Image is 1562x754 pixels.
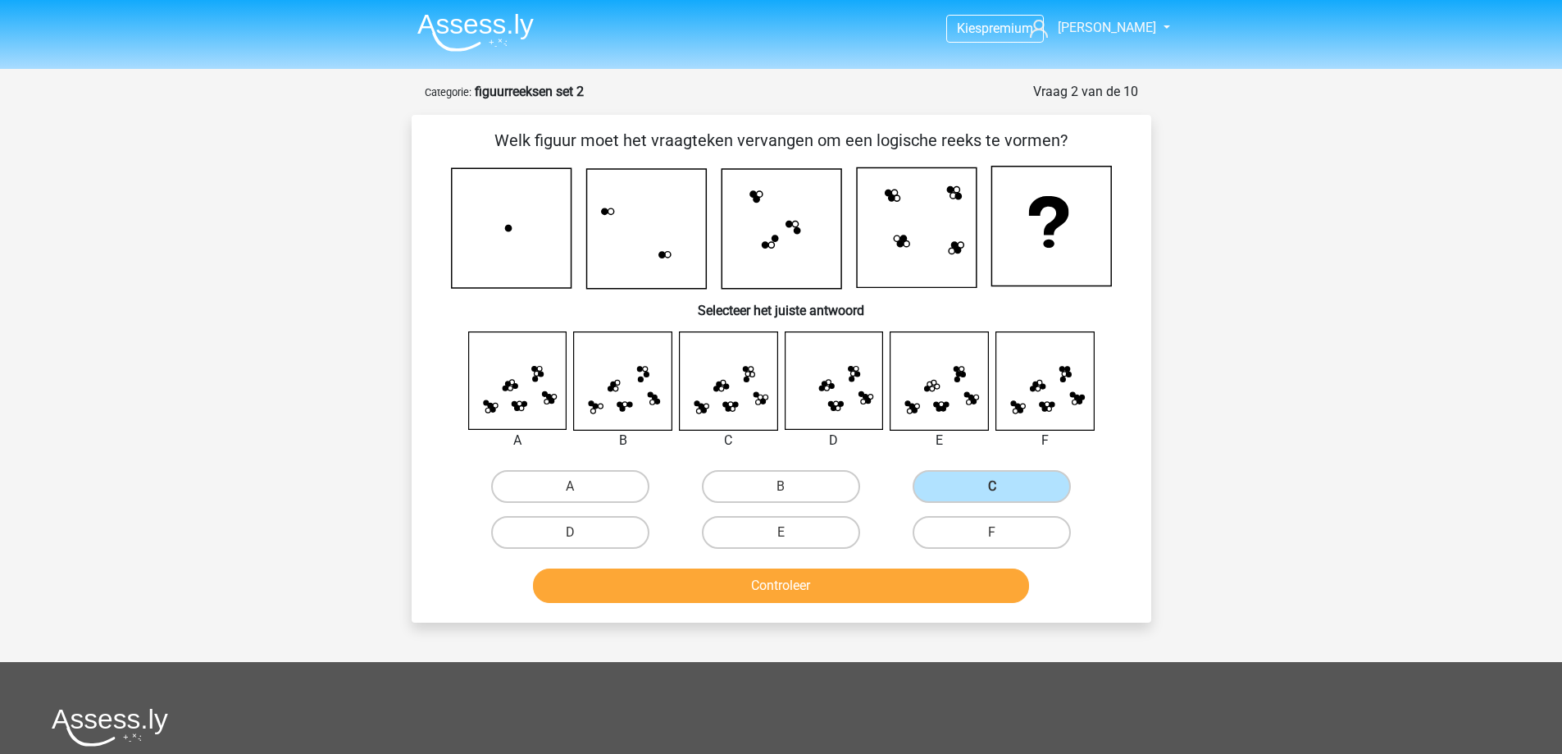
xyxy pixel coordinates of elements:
span: Kies [957,21,981,36]
img: Assessly [417,13,534,52]
button: Controleer [533,569,1029,603]
div: E [877,431,1001,450]
div: Vraag 2 van de 10 [1033,82,1138,102]
div: F [983,431,1107,450]
small: Categorie: [425,86,471,98]
span: premium [981,21,1033,36]
label: A [491,470,649,503]
label: B [702,470,860,503]
label: D [491,516,649,549]
a: [PERSON_NAME] [1023,18,1158,38]
span: [PERSON_NAME] [1058,20,1156,35]
strong: figuurreeksen set 2 [475,84,584,99]
label: F [913,516,1071,549]
div: B [561,431,685,450]
div: C [667,431,790,450]
a: Kiespremium [947,17,1043,39]
img: Assessly logo [52,708,168,747]
p: Welk figuur moet het vraagteken vervangen om een logische reeks te vormen? [438,128,1125,153]
div: D [772,431,896,450]
label: E [702,516,860,549]
label: C [913,470,1071,503]
h6: Selecteer het juiste antwoord [438,290,1125,318]
div: A [456,431,580,450]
